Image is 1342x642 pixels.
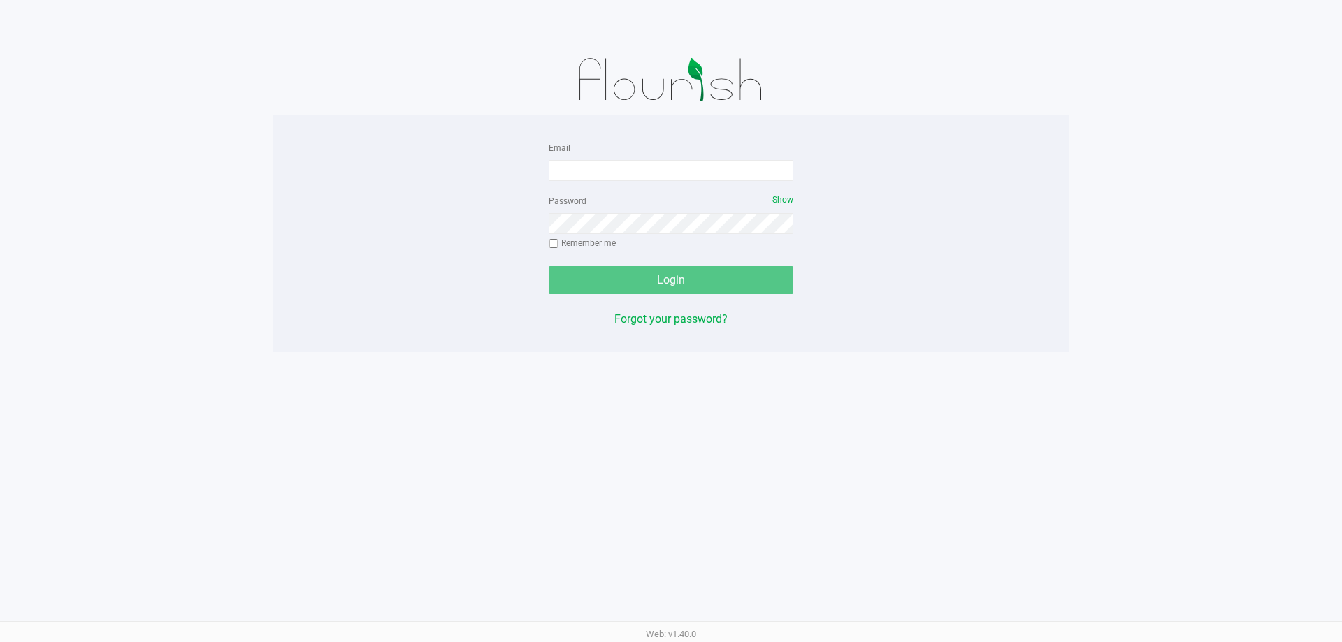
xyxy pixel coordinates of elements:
span: Web: v1.40.0 [646,629,696,639]
label: Remember me [549,237,616,249]
label: Email [549,142,570,154]
input: Remember me [549,239,558,249]
button: Forgot your password? [614,311,728,328]
label: Password [549,195,586,207]
span: Show [772,195,793,205]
